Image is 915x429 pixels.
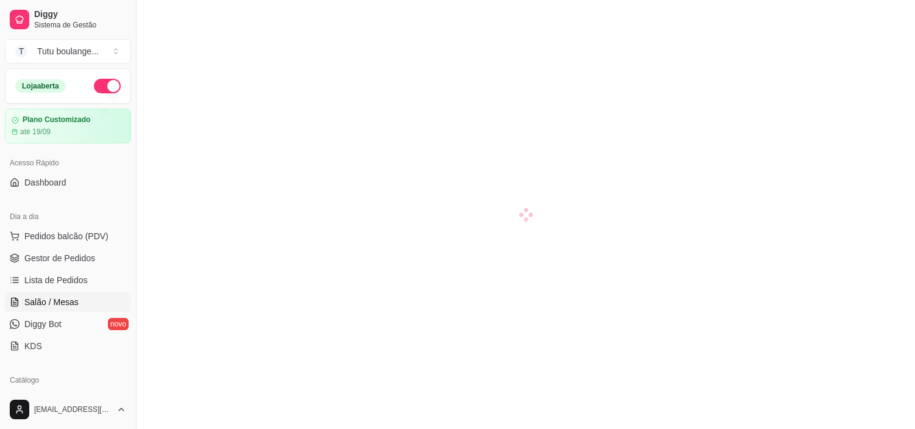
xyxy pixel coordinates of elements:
span: [EMAIL_ADDRESS][DOMAIN_NAME] [34,405,112,414]
span: Pedidos balcão (PDV) [24,230,109,242]
article: Plano Customizado [23,115,90,124]
article: até 19/09 [20,127,51,137]
div: Catálogo [5,370,131,390]
span: Sistema de Gestão [34,20,126,30]
button: Alterar Status [94,79,121,93]
a: Salão / Mesas [5,292,131,312]
span: Dashboard [24,176,66,189]
span: Salão / Mesas [24,296,79,308]
a: Dashboard [5,173,131,192]
a: Diggy Botnovo [5,314,131,334]
span: T [15,45,27,57]
button: Pedidos balcão (PDV) [5,226,131,246]
button: [EMAIL_ADDRESS][DOMAIN_NAME] [5,395,131,424]
a: DiggySistema de Gestão [5,5,131,34]
a: KDS [5,336,131,356]
div: Dia a dia [5,207,131,226]
button: Select a team [5,39,131,63]
span: KDS [24,340,42,352]
span: Diggy [34,9,126,20]
a: Lista de Pedidos [5,270,131,290]
a: Gestor de Pedidos [5,248,131,268]
span: Diggy Bot [24,318,62,330]
div: Acesso Rápido [5,153,131,173]
div: Loja aberta [15,79,66,93]
a: Plano Customizadoaté 19/09 [5,109,131,143]
span: Lista de Pedidos [24,274,88,286]
div: Tutu boulange ... [37,45,99,57]
span: Gestor de Pedidos [24,252,95,264]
